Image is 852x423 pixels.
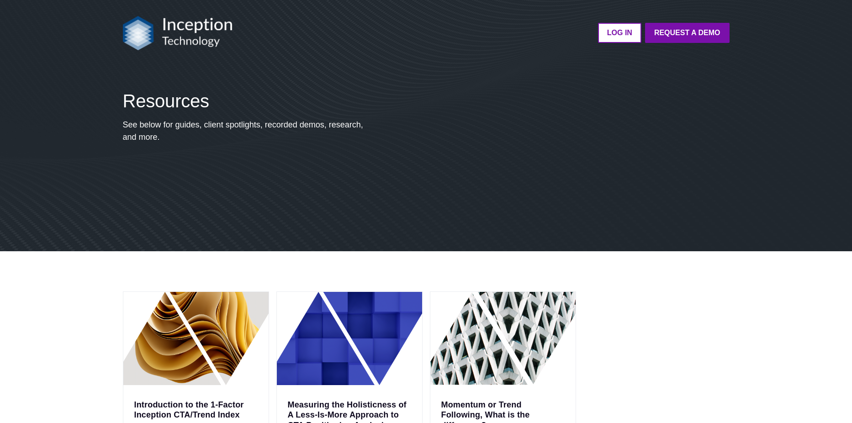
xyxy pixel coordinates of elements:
span: Resources [123,91,209,111]
strong: LOG IN [607,29,632,37]
a: Introduction to the 1-Factor Inception CTA/Trend Index [134,400,244,420]
strong: Request a Demo [654,29,720,37]
a: Request a Demo [645,23,730,43]
p: See below for guides, client spotlights, recorded demos, research, and more. [123,119,371,143]
img: Momentum and Trend Following [430,292,576,385]
a: LOG IN [598,23,641,43]
img: Product Information [123,292,269,385]
img: Less Is More [277,292,422,385]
